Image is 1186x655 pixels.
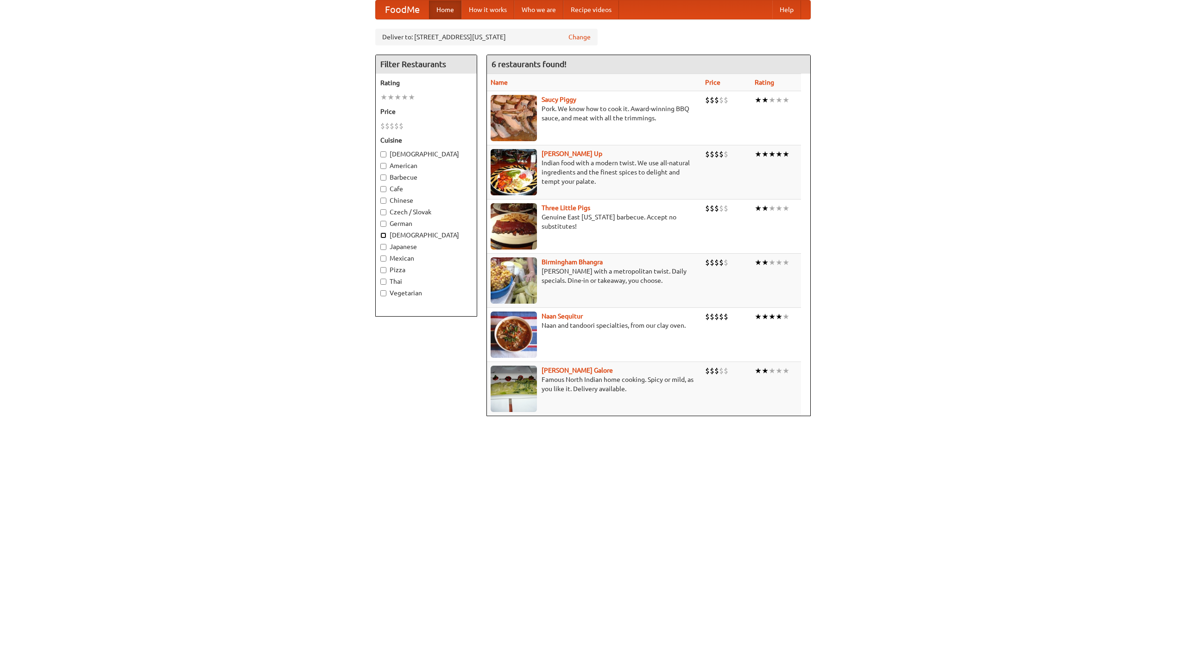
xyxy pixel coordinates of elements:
[380,175,386,181] input: Barbecue
[719,95,724,105] li: $
[769,257,776,268] li: ★
[776,95,782,105] li: ★
[769,203,776,213] li: ★
[782,366,789,376] li: ★
[492,60,567,69] ng-pluralize: 6 restaurants found!
[563,0,619,19] a: Recipe videos
[714,312,719,322] li: $
[724,366,728,376] li: $
[375,29,598,45] div: Deliver to: [STREET_ADDRESS][US_STATE]
[380,254,472,263] label: Mexican
[380,151,386,157] input: [DEMOGRAPHIC_DATA]
[769,312,776,322] li: ★
[755,366,762,376] li: ★
[705,203,710,213] li: $
[714,149,719,159] li: $
[705,79,720,86] a: Price
[724,257,728,268] li: $
[755,312,762,322] li: ★
[724,149,728,159] li: $
[461,0,514,19] a: How it works
[719,257,724,268] li: $
[755,149,762,159] li: ★
[514,0,563,19] a: Who we are
[782,203,789,213] li: ★
[714,257,719,268] li: $
[380,265,472,274] label: Pizza
[491,257,537,304] img: bhangra.jpg
[380,207,472,217] label: Czech / Slovak
[380,121,385,131] li: $
[776,149,782,159] li: ★
[714,95,719,105] li: $
[380,150,472,159] label: [DEMOGRAPHIC_DATA]
[755,95,762,105] li: ★
[710,95,714,105] li: $
[755,203,762,213] li: ★
[380,267,386,273] input: Pizza
[380,186,386,192] input: Cafe
[491,366,537,412] img: currygalore.jpg
[390,121,394,131] li: $
[542,204,590,212] a: Three Little Pigs
[542,258,603,266] b: Birmingham Bhangra
[755,79,774,86] a: Rating
[776,312,782,322] li: ★
[385,121,390,131] li: $
[380,107,472,116] h5: Price
[399,121,404,131] li: $
[380,256,386,262] input: Mexican
[762,257,769,268] li: ★
[491,321,698,330] p: Naan and tandoori specialties, from our clay oven.
[401,92,408,102] li: ★
[782,312,789,322] li: ★
[714,203,719,213] li: $
[394,92,401,102] li: ★
[380,219,472,228] label: German
[705,95,710,105] li: $
[724,95,728,105] li: $
[380,209,386,215] input: Czech / Slovak
[542,96,576,103] a: Saucy Piggy
[380,78,472,87] h5: Rating
[710,149,714,159] li: $
[491,79,508,86] a: Name
[380,163,386,169] input: American
[380,231,472,240] label: [DEMOGRAPHIC_DATA]
[380,136,472,145] h5: Cuisine
[724,312,728,322] li: $
[542,312,583,320] a: Naan Sequitur
[776,257,782,268] li: ★
[762,203,769,213] li: ★
[719,203,724,213] li: $
[769,149,776,159] li: ★
[380,242,472,251] label: Japanese
[755,257,762,268] li: ★
[380,221,386,227] input: German
[762,95,769,105] li: ★
[542,150,602,157] b: [PERSON_NAME] Up
[719,366,724,376] li: $
[782,257,789,268] li: ★
[376,0,429,19] a: FoodMe
[710,203,714,213] li: $
[782,95,789,105] li: ★
[380,277,472,286] label: Thai
[710,312,714,322] li: $
[491,95,537,141] img: saucy.jpg
[782,149,789,159] li: ★
[705,312,710,322] li: $
[776,366,782,376] li: ★
[380,288,472,298] label: Vegetarian
[714,366,719,376] li: $
[491,104,698,123] p: Pork. We know how to cook it. Award-winning BBQ sauce, and meat with all the trimmings.
[542,367,613,374] a: [PERSON_NAME] Galore
[705,149,710,159] li: $
[380,232,386,238] input: [DEMOGRAPHIC_DATA]
[380,173,472,182] label: Barbecue
[394,121,399,131] li: $
[762,366,769,376] li: ★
